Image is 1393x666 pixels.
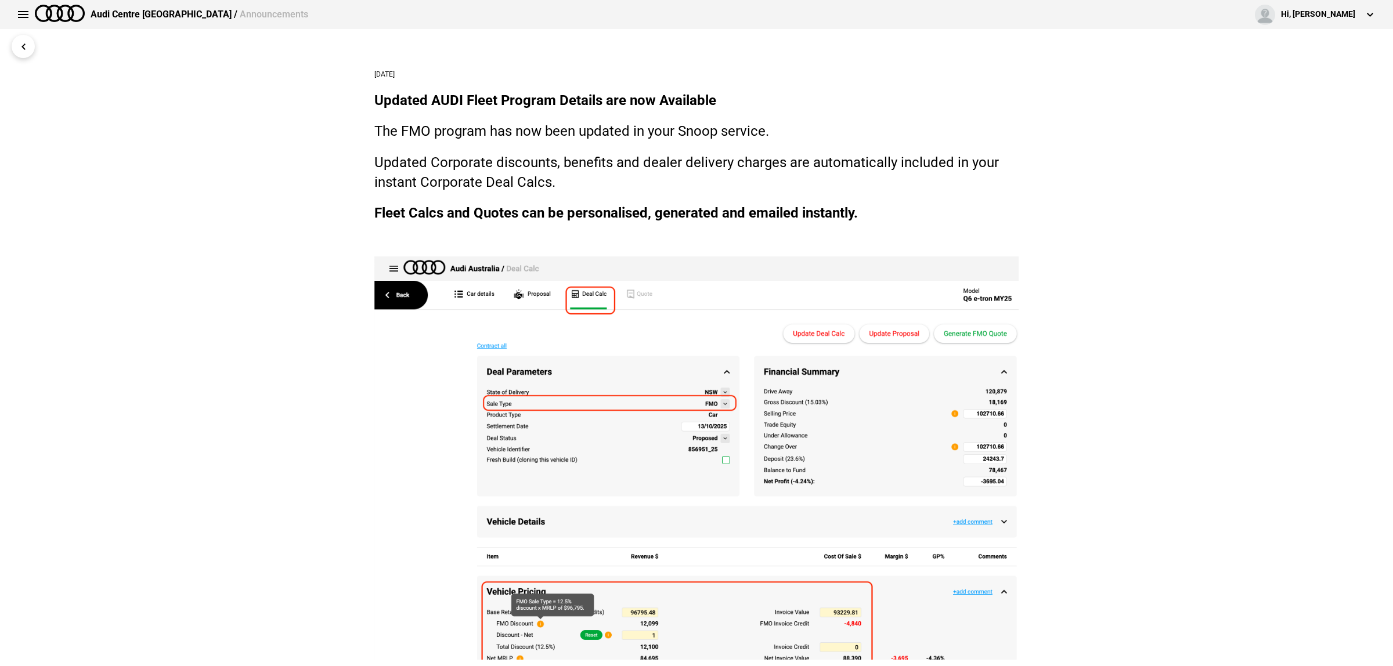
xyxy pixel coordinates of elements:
span: Fleet Calcs and Quotes can be personalised, generated and emailed instantly. [374,205,858,221]
span: Updated Corporate discounts, benefits and dealer delivery charges are automatically included in y... [374,154,999,190]
div: [DATE] [374,70,1019,79]
div: Hi, [PERSON_NAME] [1281,9,1355,20]
span: Announcements [240,9,308,20]
span: Updated AUDI Fleet Program Details are now Available [374,92,716,108]
span: The FMO program has now been updated in your Snoop service. [374,123,769,139]
div: Audi Centre [GEOGRAPHIC_DATA] / [91,8,308,21]
img: audi.png [35,5,85,22]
